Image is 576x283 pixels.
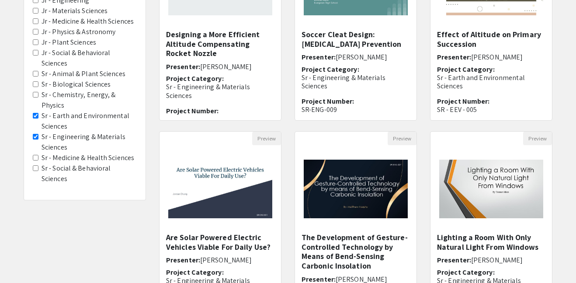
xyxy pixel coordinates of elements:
[437,53,545,61] h6: Presenter:
[302,105,410,114] p: SR-ENG-009
[388,132,416,145] button: Preview
[302,65,359,74] span: Project Category:
[7,244,37,276] iframe: Chat
[42,6,108,16] label: Jr - Materials Sciences
[437,97,490,106] span: Project Number:
[166,256,274,264] h6: Presenter:
[42,16,134,27] label: Jr - Medicine & Health Sciences
[166,83,274,99] p: Sr - Engineering & Materials Sciences
[166,233,274,252] h5: Are Solar Powered Electric Vehicles Viable For Daily Use?
[302,53,410,61] h6: Presenter:
[42,37,96,48] label: Jr - Plant Sciences
[42,132,137,153] label: Sr - Engineering & Materials Sciences
[42,111,137,132] label: Sr - Earth and Environmental Sciences
[523,132,552,145] button: Preview
[295,151,416,227] img: <p>The Development of Gesture-Controlled Technology by Means of Bend-Sensing Carbonic Insolation</p>
[166,30,274,58] h5: Designing a More Efficient Altitude Compensating Rocket Nozzle
[42,27,115,37] label: Jr - Physics & Astronomy
[42,163,137,184] label: Sr - Social & Behavioral Sciences
[42,48,137,69] label: Jr - Social & Behavioral Sciences
[437,256,545,264] h6: Presenter:
[42,90,137,111] label: Sr - Chemistry, Energy, & Physics
[437,233,545,252] h5: Lighting a Room With Only Natural Light From Windows
[166,63,274,71] h6: Presenter:
[430,151,552,227] img: <p><span style="color: black;">Lighting a Room With Only Natural Light From Windows</span></p>
[437,30,545,49] h5: Effect of Altitude on Primary Succession
[336,52,387,62] span: [PERSON_NAME]
[200,62,252,71] span: [PERSON_NAME]
[166,74,224,83] span: Project Category:
[252,132,281,145] button: Preview
[42,153,134,163] label: Sr - Medicine & Health Sciences
[42,69,125,79] label: Sr - Animal & Plant Sciences
[302,233,410,270] h5: The Development of Gesture-Controlled Technology by Means of Bend-Sensing Carbonic Insolation
[200,255,252,265] span: [PERSON_NAME]
[166,268,224,277] span: Project Category:
[437,268,495,277] span: Project Category:
[471,255,523,265] span: [PERSON_NAME]
[302,73,410,90] p: Sr - Engineering & Materials Sciences
[437,105,545,114] p: SR - EEV - 005
[42,79,111,90] label: Sr - Biological Sciences
[471,52,523,62] span: [PERSON_NAME]
[437,73,545,90] p: Sr - Earth and Environmental Sciences
[160,151,281,227] img: <p>Are Solar Powered Electric Vehicles Viable For Daily Use?</p>
[302,97,354,106] span: Project Number:
[437,65,495,74] span: Project Category:
[302,30,410,49] h5: Soccer Cleat Design: [MEDICAL_DATA] Prevention
[166,106,219,115] span: Project Number:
